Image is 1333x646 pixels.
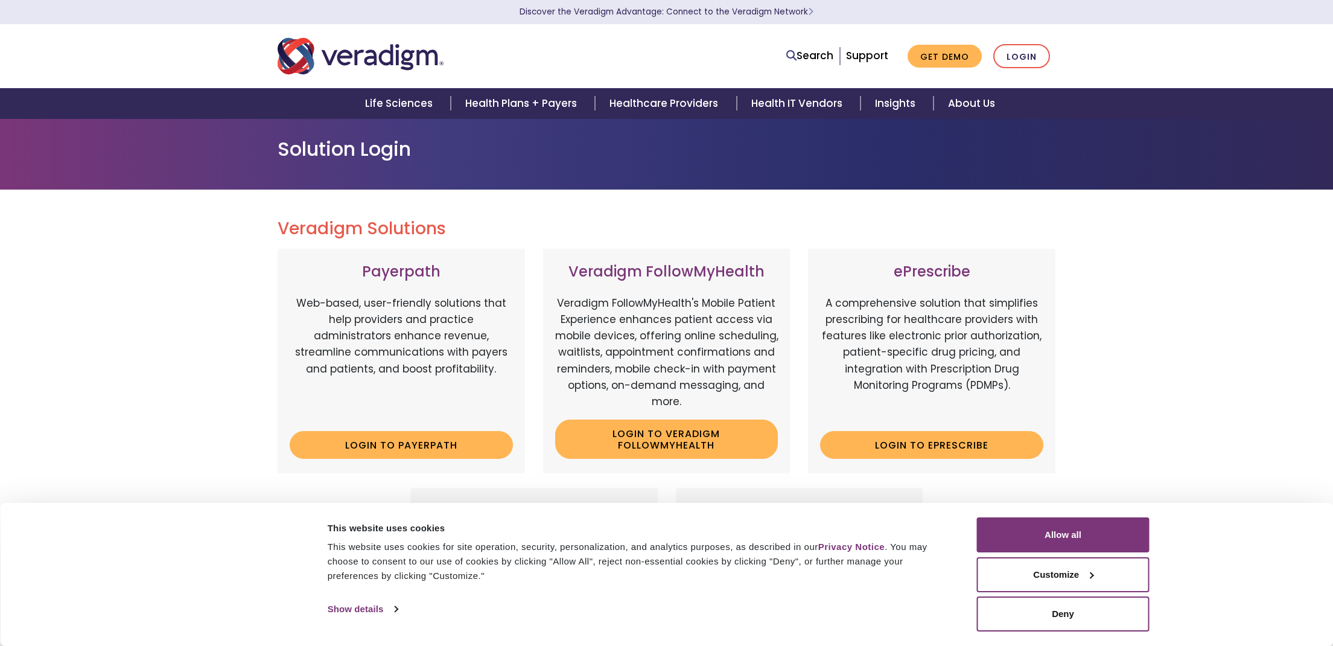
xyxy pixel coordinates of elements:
[737,88,861,119] a: Health IT Vendors
[555,263,778,281] h3: Veradigm FollowMyHealth
[908,45,982,68] a: Get Demo
[290,263,513,281] h3: Payerpath
[808,6,813,18] span: Learn More
[451,88,595,119] a: Health Plans + Payers
[820,295,1043,422] p: A comprehensive solution that simplifies prescribing for healthcare providers with features like ...
[328,600,398,618] a: Show details
[278,219,1056,239] h2: Veradigm Solutions
[820,431,1043,459] a: Login to ePrescribe
[993,44,1050,69] a: Login
[290,431,513,459] a: Login to Payerpath
[520,6,813,18] a: Discover the Veradigm Advantage: Connect to the Veradigm NetworkLearn More
[555,420,778,459] a: Login to Veradigm FollowMyHealth
[977,517,1150,552] button: Allow all
[977,596,1150,632] button: Deny
[290,295,513,422] p: Web-based, user-friendly solutions that help providers and practice administrators enhance revenu...
[328,521,950,536] div: This website uses cookies
[934,88,1010,119] a: About Us
[786,48,833,64] a: Search
[818,542,885,552] a: Privacy Notice
[846,48,888,63] a: Support
[351,88,451,119] a: Life Sciences
[820,263,1043,281] h3: ePrescribe
[555,295,778,410] p: Veradigm FollowMyHealth's Mobile Patient Experience enhances patient access via mobile devices, o...
[328,540,950,583] div: This website uses cookies for site operation, security, personalization, and analytics purposes, ...
[595,88,736,119] a: Healthcare Providers
[977,557,1150,592] button: Customize
[278,36,444,76] img: Veradigm logo
[861,88,934,119] a: Insights
[278,138,1056,161] h1: Solution Login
